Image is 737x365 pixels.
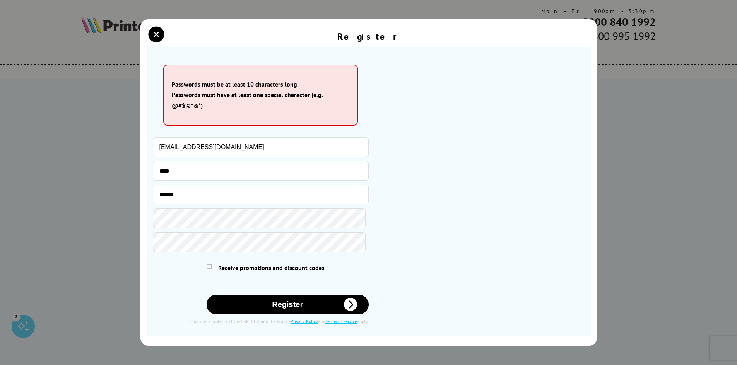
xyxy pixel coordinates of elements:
div: This site is protected by reCAPTCHA and the Google and apply. [153,318,369,324]
button: Register [207,295,369,314]
input: Email [153,137,369,157]
span: Receive promotions and discount codes [218,264,325,272]
div: Register [337,31,400,42]
a: Terms of Service [325,318,357,324]
p: Passwords must be at least 10 characters long Passwords must have at least one special character ... [172,79,349,111]
a: Privacy Policy [291,318,318,324]
button: close modal [150,29,162,40]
